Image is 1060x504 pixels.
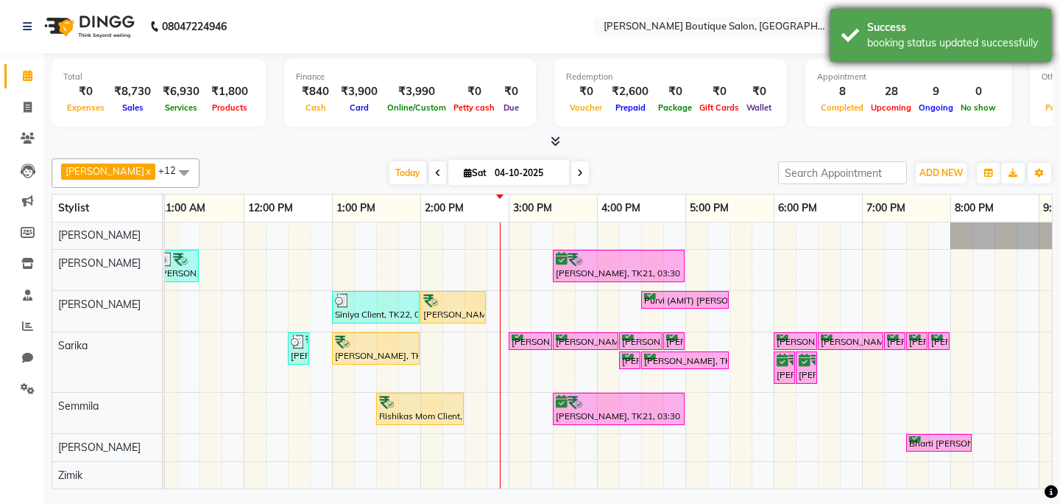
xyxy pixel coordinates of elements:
[58,201,89,214] span: Stylist
[498,83,524,100] div: ₹0
[302,102,330,113] span: Cash
[58,441,141,454] span: [PERSON_NAME]
[500,102,523,113] span: Due
[333,197,379,219] a: 1:00 PM
[908,335,926,349] div: [PERSON_NAME], TK19, 07:30 PM-07:45 PM, Beauty - Threading(Fh,Up,Ll,Chin,)
[915,83,957,100] div: 9
[817,71,1000,83] div: Appointment
[867,20,1040,35] div: Success
[696,83,743,100] div: ₹0
[108,83,157,100] div: ₹8,730
[58,298,141,311] span: [PERSON_NAME]
[598,197,644,219] a: 4:00 PM
[66,165,144,177] span: [PERSON_NAME]
[205,83,254,100] div: ₹1,800
[296,83,335,100] div: ₹840
[554,335,617,349] div: [PERSON_NAME], TK18, 03:30 PM-04:15 PM, Beauty - Tin [ Full Legs ]
[819,335,882,349] div: [PERSON_NAME], TK19, 06:30 PM-07:15 PM, Beauty - Tin [ Full Legs ]
[63,71,254,83] div: Total
[867,83,915,100] div: 28
[157,83,205,100] div: ₹6,930
[643,293,727,307] div: Purvi (AMIT) [PERSON_NAME], TK10, 04:30 PM-05:30 PM, Hair Cut (Women) - Sr Stylist
[665,335,683,349] div: [PERSON_NAME], TK18, 04:45 PM-05:00 PM, Beauty - Threading(Fh,Up,Ll,Chin,)
[244,197,297,219] a: 12:00 PM
[797,354,816,382] div: [PERSON_NAME], TK23, 06:15 PM-06:30 PM, Beauty - Threading(Fh,Up,Ll,Chin,)
[378,395,462,423] div: Rishikas Mom Client, TK24, 01:30 PM-02:30 PM, Hair Wash (Women) - Wash And Styling
[775,335,816,349] div: [PERSON_NAME], TK19, 06:00 PM-06:30 PM, Beauty - Tin [ Full Arms ]
[58,399,99,413] span: Semmila
[58,469,82,482] span: Zimik
[566,71,775,83] div: Redemption
[58,228,141,242] span: [PERSON_NAME]
[566,102,606,113] span: Voucher
[384,83,450,100] div: ₹3,990
[867,35,1040,51] div: booking status updated successfully
[621,335,661,349] div: [PERSON_NAME], TK18, 04:15 PM-04:45 PM, Beauty Clean-up
[643,354,727,368] div: [PERSON_NAME], TK18, 04:30 PM-05:30 PM, Beauty - Threading(Fh,Up,Ll,Chin,)
[158,164,187,176] span: +12
[951,197,997,219] a: 8:00 PM
[654,102,696,113] span: Package
[450,83,498,100] div: ₹0
[915,102,957,113] span: Ongoing
[450,102,498,113] span: Petty cash
[743,83,775,100] div: ₹0
[333,335,418,363] div: [PERSON_NAME], TK13, 01:00 PM-02:00 PM, Beauty Premium Facial
[696,102,743,113] span: Gift Cards
[612,102,649,113] span: Prepaid
[421,197,467,219] a: 2:00 PM
[554,252,683,280] div: [PERSON_NAME], TK21, 03:30 PM-05:00 PM, Pedicure - Spa
[743,102,775,113] span: Wallet
[460,167,490,178] span: Sat
[490,162,564,184] input: 2025-10-04
[566,83,606,100] div: ₹0
[63,102,108,113] span: Expenses
[38,6,138,47] img: logo
[333,293,418,321] div: Siniya Client, TK22, 01:00 PM-02:00 PM, Hair Wash (Women) - Wash And Styling
[916,163,967,183] button: ADD NEW
[58,339,88,352] span: Sarika
[162,6,227,47] b: 08047224946
[58,256,141,270] span: [PERSON_NAME]
[817,102,867,113] span: Completed
[510,335,551,349] div: [PERSON_NAME], TK18, 03:00 PM-03:30 PM, Beauty - Tin [ Full Arms ]
[208,102,251,113] span: Products
[554,395,683,423] div: [PERSON_NAME], TK21, 03:30 PM-05:00 PM, [PERSON_NAME] HAIR SPA
[119,102,147,113] span: Sales
[919,167,963,178] span: ADD NEW
[957,102,1000,113] span: No show
[389,161,426,184] span: Today
[775,354,794,382] div: [PERSON_NAME], TK23, 06:00 PM-06:15 PM, Beauty - Threading(Fh,Up,Ll,Chin,)
[422,293,484,321] div: [PERSON_NAME], TK13, 02:00 PM-02:45 PM, Hair Wash (Women) - Hair Wash And Blow Dry
[346,102,372,113] span: Card
[621,354,639,368] div: [PERSON_NAME], TK18, 04:15 PM-04:30 PM, Beauty - Tin [ Underarms ]
[957,83,1000,100] div: 0
[384,102,450,113] span: Online/Custom
[156,197,209,219] a: 11:00 AM
[335,83,384,100] div: ₹3,900
[686,197,732,219] a: 5:00 PM
[157,252,197,280] div: [PERSON_NAME], TK15, 11:00 AM-11:30 AM, Head Massage (30 MINS)
[63,83,108,100] div: ₹0
[296,71,524,83] div: Finance
[930,335,948,349] div: [PERSON_NAME], TK19, 07:45 PM-08:00 PM, Beauty - Threading(Fh,Up,Ll,Chin,)
[774,197,821,219] a: 6:00 PM
[886,335,904,349] div: [PERSON_NAME], TK19, 07:15 PM-07:30 PM, Beauty - Tin [ Underarms ]
[161,102,201,113] span: Services
[778,161,907,184] input: Search Appointment
[908,436,970,450] div: Bharti [PERSON_NAME], TK05, 07:30 PM-08:15 PM, Hair Wash (Women) - Hair Wash And Blow Dry
[654,83,696,100] div: ₹0
[867,102,915,113] span: Upcoming
[863,197,909,219] a: 7:00 PM
[144,165,151,177] a: x
[289,335,308,363] div: [PERSON_NAME], TK15, 12:30 PM-12:45 PM, Beauty - Threading(Fh,Up,Ll,Chin,)
[817,83,867,100] div: 8
[509,197,556,219] a: 3:00 PM
[606,83,654,100] div: ₹2,600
